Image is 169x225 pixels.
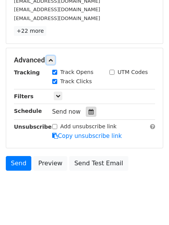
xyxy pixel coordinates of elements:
a: +22 more [14,26,46,36]
a: Send Test Email [69,156,128,171]
strong: Unsubscribe [14,124,52,130]
label: Add unsubscribe link [60,123,117,131]
a: Send [6,156,31,171]
strong: Schedule [14,108,42,114]
small: [EMAIL_ADDRESS][DOMAIN_NAME] [14,7,100,12]
small: [EMAIL_ADDRESS][DOMAIN_NAME] [14,15,100,21]
iframe: Chat Widget [130,188,169,225]
span: Send now [52,108,81,115]
h5: Advanced [14,56,155,64]
strong: Filters [14,93,34,99]
a: Copy unsubscribe link [52,133,122,139]
label: Track Clicks [60,77,92,86]
label: Track Opens [60,68,94,76]
a: Preview [33,156,67,171]
label: UTM Codes [118,68,148,76]
strong: Tracking [14,69,40,76]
